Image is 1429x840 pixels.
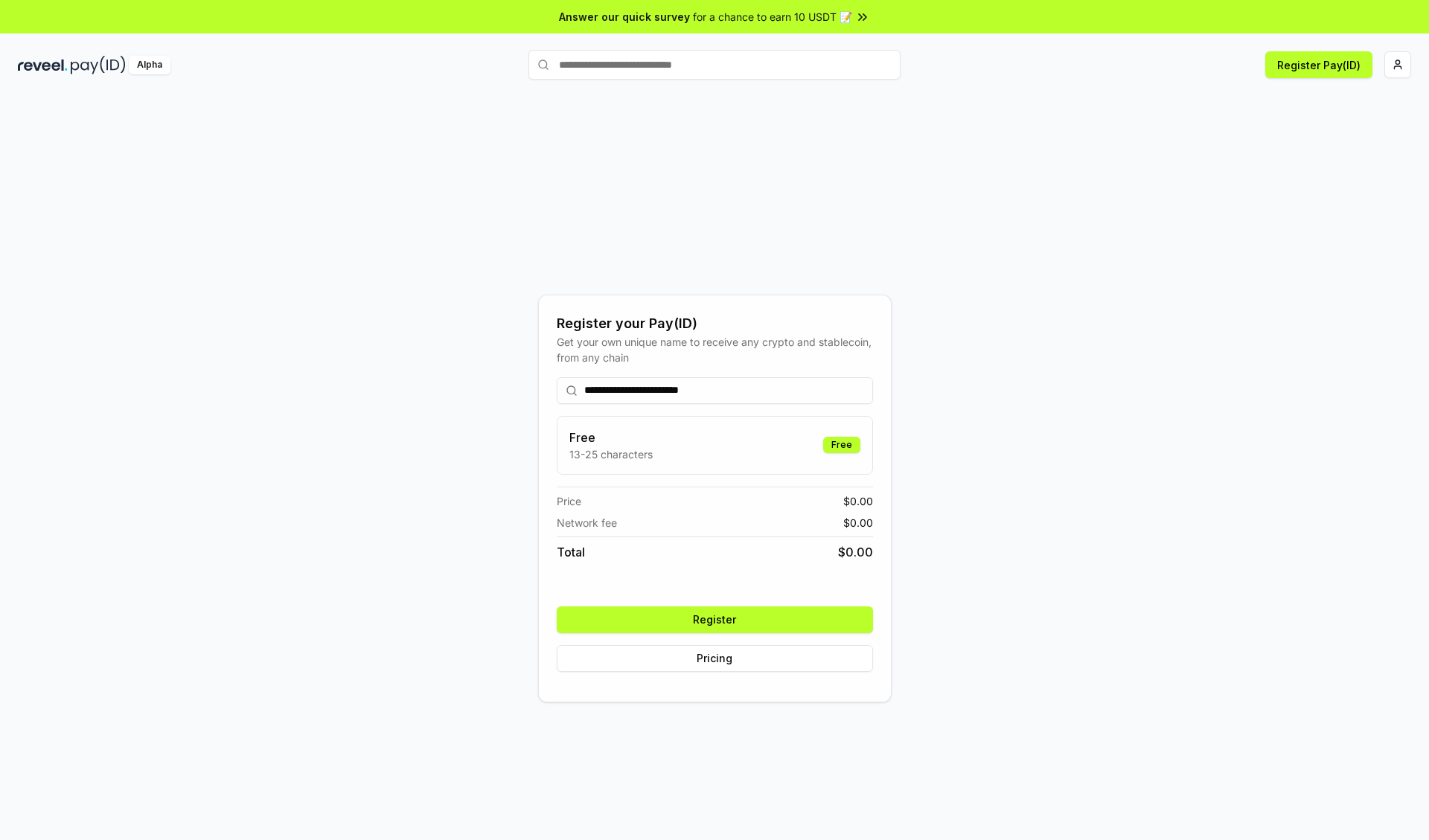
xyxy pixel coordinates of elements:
[557,334,873,365] div: Get your own unique name to receive any crypto and stablecoin, from any chain
[569,429,653,446] h3: Free
[557,493,581,509] span: Price
[557,515,617,530] span: Network fee
[129,56,170,74] div: Alpha
[557,543,585,561] span: Total
[18,56,68,74] img: reveel_dark
[569,446,653,462] p: 13-25 characters
[843,515,873,530] span: $ 0.00
[1265,51,1372,78] button: Register Pay(ID)
[838,543,873,561] span: $ 0.00
[843,493,873,509] span: $ 0.00
[559,9,690,25] span: Answer our quick survey
[693,9,852,25] span: for a chance to earn 10 USDT 📝
[557,645,873,672] button: Pricing
[557,606,873,633] button: Register
[557,313,873,334] div: Register your Pay(ID)
[71,56,126,74] img: pay_id
[823,437,860,453] div: Free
